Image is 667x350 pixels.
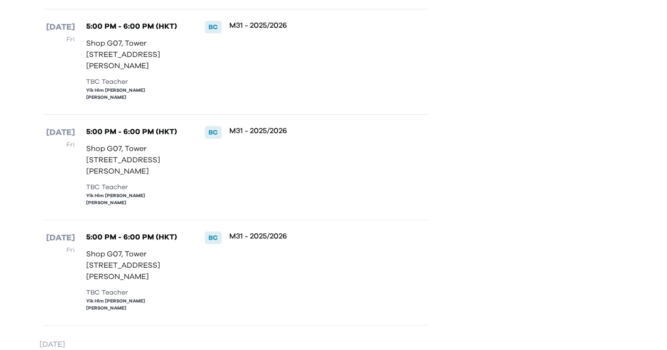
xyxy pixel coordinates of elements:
div: BC [205,126,222,138]
p: Shop G07, Tower [STREET_ADDRESS][PERSON_NAME] [86,248,182,282]
div: Yik Him [PERSON_NAME] [PERSON_NAME] [86,87,182,101]
p: M31 - 2025/2026 [229,126,389,135]
p: [DATE] [40,339,431,350]
div: Yik Him [PERSON_NAME] [PERSON_NAME] [86,298,182,312]
div: Yik Him [PERSON_NAME] [PERSON_NAME] [86,192,182,207]
p: Fri [43,245,75,256]
p: M31 - 2025/2026 [229,21,389,30]
p: [DATE] [43,231,75,245]
p: 5:00 PM - 6:00 PM (HKT) [86,126,182,137]
div: TBC Teacher [86,183,182,192]
p: Fri [43,34,75,45]
div: BC [205,21,222,33]
p: 5:00 PM - 6:00 PM (HKT) [86,231,182,243]
div: TBC Teacher [86,77,182,87]
p: [DATE] [43,21,75,34]
div: TBC Teacher [86,288,182,298]
div: BC [205,231,222,244]
p: 5:00 PM - 6:00 PM (HKT) [86,21,182,32]
p: [DATE] [43,126,75,139]
p: Shop G07, Tower [STREET_ADDRESS][PERSON_NAME] [86,38,182,72]
p: M31 - 2025/2026 [229,231,389,241]
p: Fri [43,139,75,151]
p: Shop G07, Tower [STREET_ADDRESS][PERSON_NAME] [86,143,182,177]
